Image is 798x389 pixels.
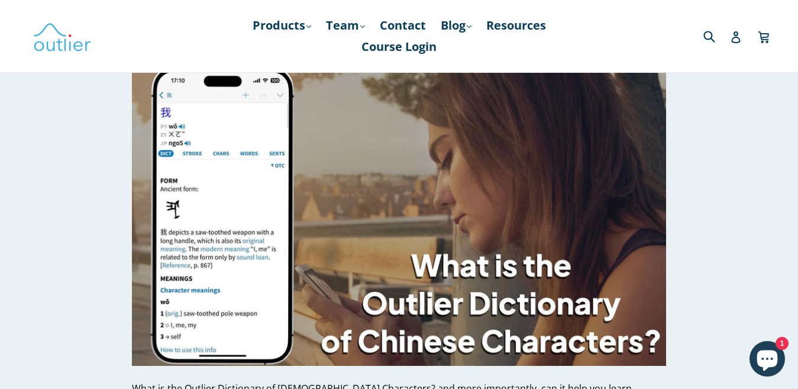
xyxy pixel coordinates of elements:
a: Course Login [356,36,442,57]
inbox-online-store-chat: Shopify online store chat [746,341,789,380]
a: Team [320,15,371,36]
img: Outlier Linguistics [33,19,92,53]
a: Resources [480,15,552,36]
a: Contact [374,15,432,36]
a: Products [247,15,317,36]
a: Blog [435,15,477,36]
input: Search [700,24,733,48]
img: What is the Outlier Dictionary of Chinese Characters? [132,65,666,366]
